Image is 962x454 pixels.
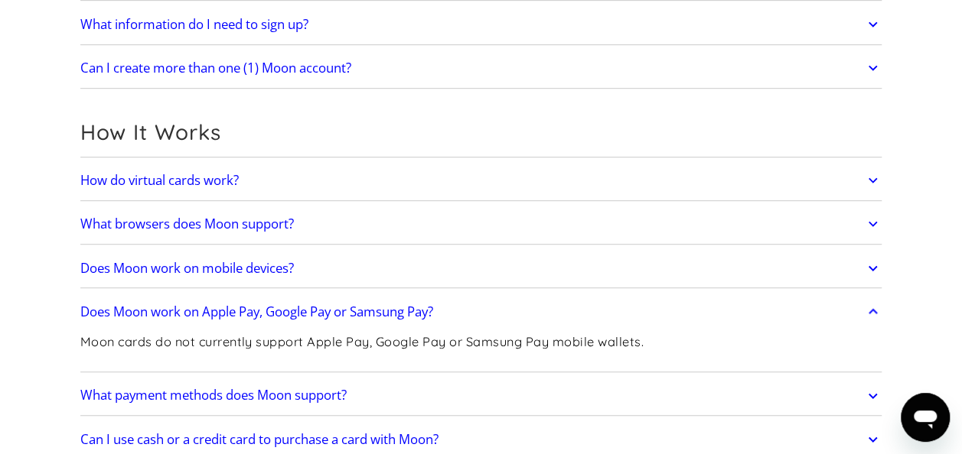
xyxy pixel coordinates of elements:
[80,17,308,32] h2: What information do I need to sign up?
[80,119,882,145] h2: How It Works
[80,304,433,319] h2: Does Moon work on Apple Pay, Google Pay or Samsung Pay?
[80,164,882,196] a: How do virtual cards work?
[80,388,347,403] h2: What payment methods does Moon support?
[80,52,882,84] a: Can I create more than one (1) Moon account?
[80,261,294,276] h2: Does Moon work on mobile devices?
[80,252,882,284] a: Does Moon work on mobile devices?
[80,380,882,412] a: What payment methods does Moon support?
[80,173,239,188] h2: How do virtual cards work?
[80,296,882,328] a: Does Moon work on Apple Pay, Google Pay or Samsung Pay?
[80,60,351,76] h2: Can I create more than one (1) Moon account?
[80,208,882,240] a: What browsers does Moon support?
[80,332,644,352] p: Moon cards do not currently support Apple Pay, Google Pay or Samsung Pay mobile wallets.
[901,393,950,442] iframe: Bouton de lancement de la fenêtre de messagerie
[80,8,882,41] a: What information do I need to sign up?
[80,432,439,447] h2: Can I use cash or a credit card to purchase a card with Moon?
[80,216,294,232] h2: What browsers does Moon support?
